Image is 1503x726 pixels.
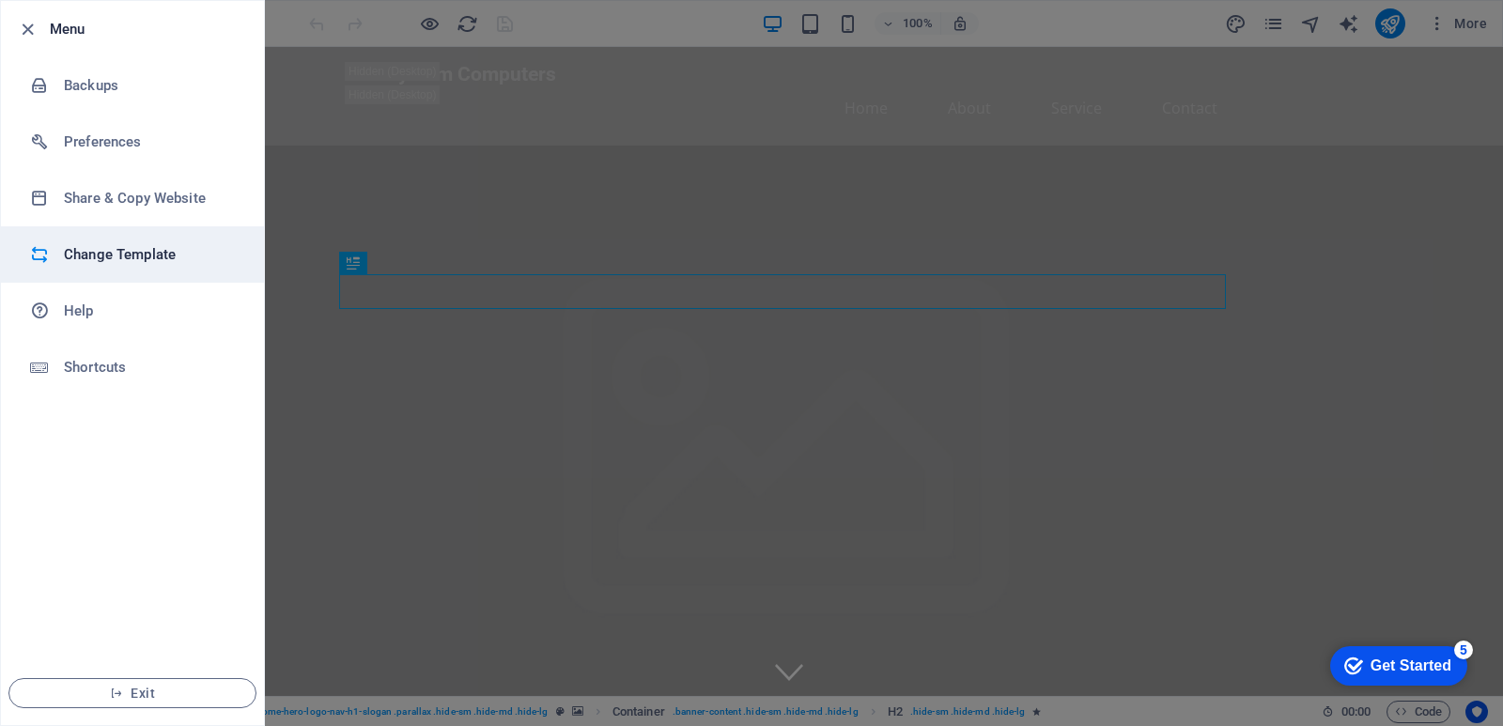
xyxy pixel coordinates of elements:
div: Get Started [55,21,136,38]
a: Help [1,283,264,339]
button: Exit [8,678,256,708]
h6: Backups [64,74,238,97]
h6: Change Template [64,243,238,266]
div: Get Started 5 items remaining, 0% complete [15,9,152,49]
h6: Share & Copy Website [64,187,238,209]
span: Exit [24,686,240,701]
div: 5 [139,4,158,23]
h6: Help [64,300,238,322]
h6: Preferences [64,131,238,153]
h6: Shortcuts [64,356,238,378]
h6: Menu [50,18,249,40]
